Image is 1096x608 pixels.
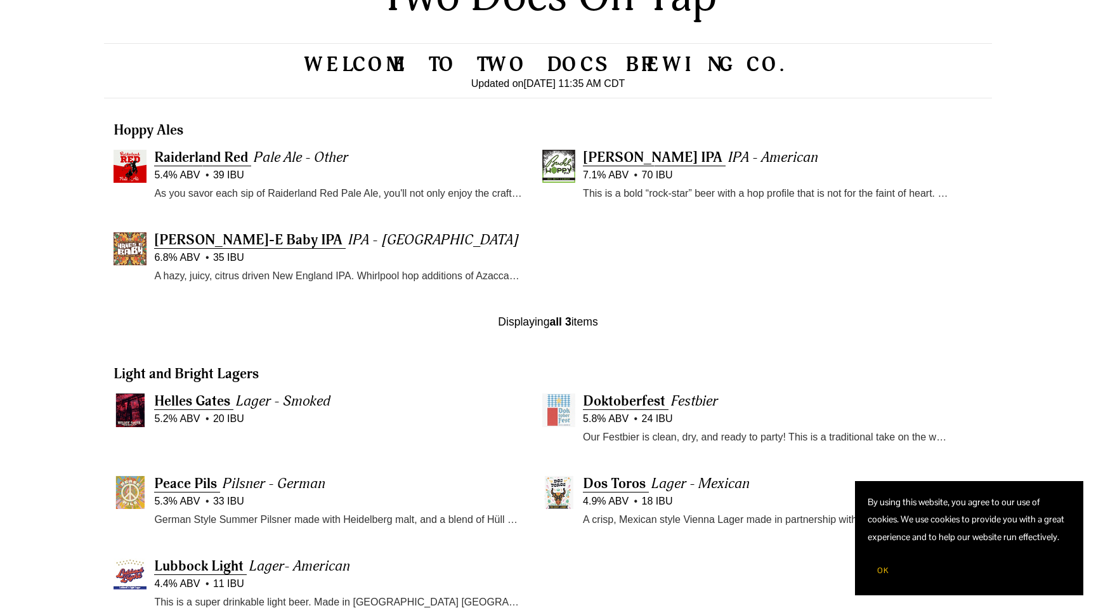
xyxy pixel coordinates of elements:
span: Pilsner - German [223,475,325,492]
section: Cookie banner [855,481,1083,595]
a: Peace Pils [154,475,220,492]
span: 5.4% ABV [154,168,200,183]
img: Hayes-E Baby IPA [114,232,147,265]
span: [PERSON_NAME] IPA [583,149,722,166]
span: Peace Pils [154,475,217,492]
span: 7.1% ABV [583,168,629,183]
h3: Light and Bright Lagers [114,365,982,383]
a: Helles Gates [154,392,233,410]
span: 39 IBU [205,168,244,183]
img: Doktoberfest [542,393,575,426]
img: Peace Pils [114,476,147,509]
p: This is a bold “rock-star” beer with a hop profile that is not for the faint of heart. We feel th... [583,185,951,202]
span: OK [877,565,889,576]
p: German Style Summer Pilsner made with Heidelberg malt, and a blend of Hüll Melon / Mandarina Bava... [154,512,522,528]
img: Buddy Hoppy IPA [542,150,575,183]
span: Helles Gates [154,392,230,410]
h3: Hoppy Ales [114,121,982,140]
span: 6.8% ABV [154,250,200,265]
b: all 3 [549,315,571,328]
span: 5.2% ABV [154,411,200,426]
span: Pale Ale - Other [254,149,348,166]
span: Festbier [671,392,718,410]
span: 33 IBU [205,494,244,509]
a: [PERSON_NAME] IPA [583,149,726,166]
p: By using this website, you agree to our use of cookies. We use cookies to provide you with a grea... [868,494,1071,546]
img: Raiderland Red [114,150,147,183]
span: Dos Toros [583,475,646,492]
span: Lager- American [249,557,350,575]
span: Updated on [471,78,524,89]
p: A crisp, Mexican style Vienna Lager made in partnership with the Lubbock Matadors [583,512,951,528]
span: Doktoberfest [583,392,665,410]
span: 24 IBU [634,411,673,426]
img: Dos Toros [542,476,575,509]
time: [DATE] 11:35 AM CDT [523,78,625,89]
span: Raiderland Red [154,149,248,166]
a: Raiderland Red [154,149,251,166]
span: 35 IBU [205,250,244,265]
span: 5.3% ABV [154,494,200,509]
a: Doktoberfest [583,392,669,410]
img: Helles Gates [114,393,147,426]
span: Lager - Mexican [651,475,750,492]
span: 4.4% ABV [154,576,200,591]
button: OK [868,558,898,583]
span: IPA - American [728,149,818,166]
span: 4.9% ABV [583,494,629,509]
span: 20 IBU [205,411,244,426]
div: Displaying items [104,314,992,329]
a: Lubbock Light [154,557,247,575]
p: Our Festbier is clean, dry, and ready to party! This is a traditional take on the world's most fa... [583,429,951,446]
span: 18 IBU [634,494,673,509]
span: Lager - Smoked [236,392,330,410]
h2: Welcome to Two Docs Brewing Co. [104,56,992,73]
img: Lubbock Light [114,558,147,591]
span: [PERSON_NAME]-E Baby IPA [154,231,342,249]
span: 5.8% ABV [583,411,629,426]
a: Dos Toros [583,475,649,492]
a: [PERSON_NAME]-E Baby IPA [154,231,346,249]
p: A hazy, juicy, citrus driven New England IPA. Whirlpool hop additions of Azacca, Citra, and Mosai... [154,268,522,284]
span: Lubbock Light [154,557,244,575]
p: As you savor each sip of Raiderland Red Pale Ale, you'll not only enjoy the craftsmanship of Two ... [154,185,522,202]
span: 70 IBU [634,168,673,183]
span: IPA - [GEOGRAPHIC_DATA] [348,231,519,249]
span: 11 IBU [205,576,244,591]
